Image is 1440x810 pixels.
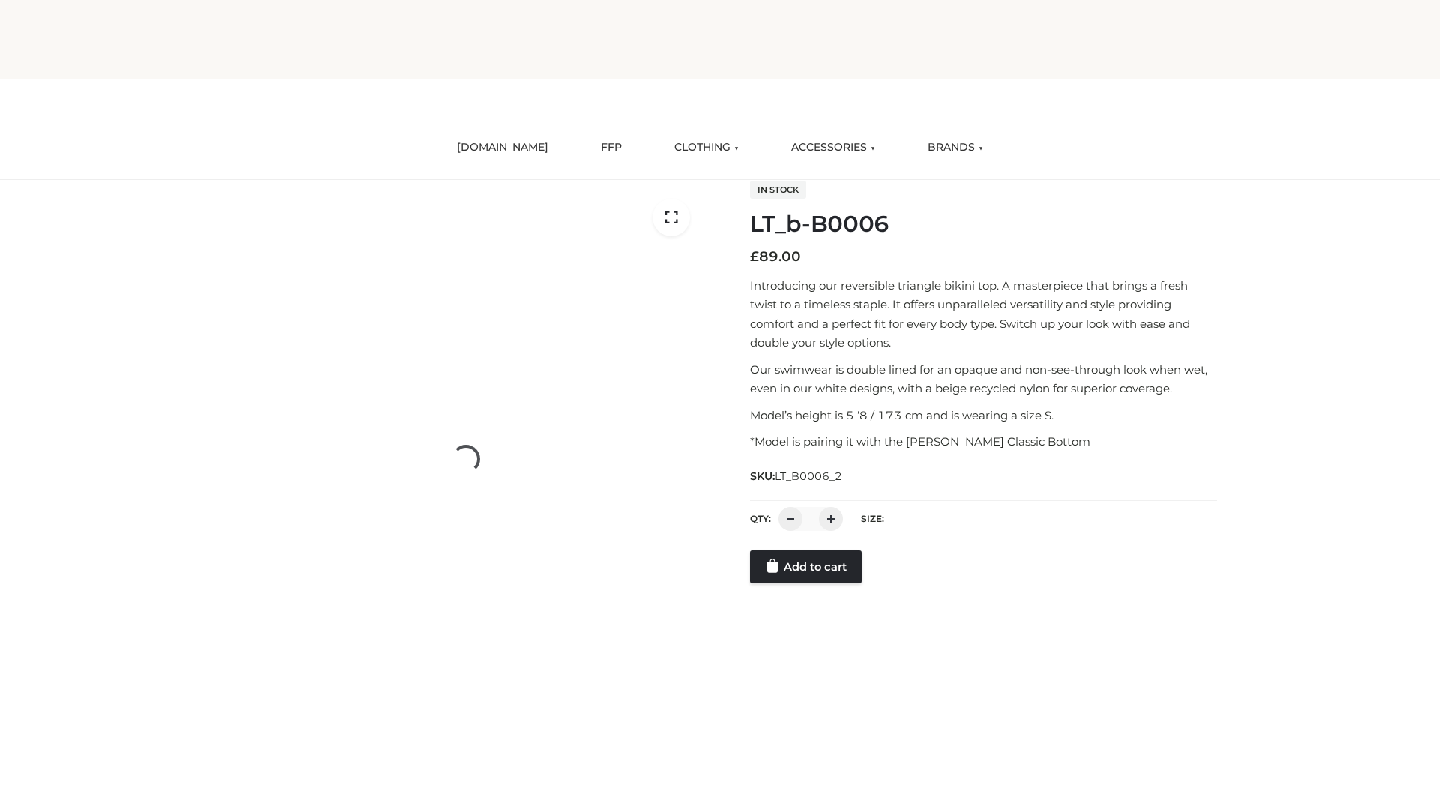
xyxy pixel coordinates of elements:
h1: LT_b-B0006 [750,211,1217,238]
p: Introducing our reversible triangle bikini top. A masterpiece that brings a fresh twist to a time... [750,276,1217,352]
a: CLOTHING [663,131,750,164]
a: BRANDS [916,131,994,164]
span: SKU: [750,467,844,485]
span: LT_B0006_2 [775,469,842,483]
label: QTY: [750,513,771,524]
a: Add to cart [750,550,862,583]
a: ACCESSORIES [780,131,886,164]
label: Size: [861,513,884,524]
p: *Model is pairing it with the [PERSON_NAME] Classic Bottom [750,432,1217,451]
p: Our swimwear is double lined for an opaque and non-see-through look when wet, even in our white d... [750,360,1217,398]
bdi: 89.00 [750,248,801,265]
span: In stock [750,181,806,199]
span: £ [750,248,759,265]
p: Model’s height is 5 ‘8 / 173 cm and is wearing a size S. [750,406,1217,425]
a: [DOMAIN_NAME] [445,131,559,164]
a: FFP [589,131,633,164]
